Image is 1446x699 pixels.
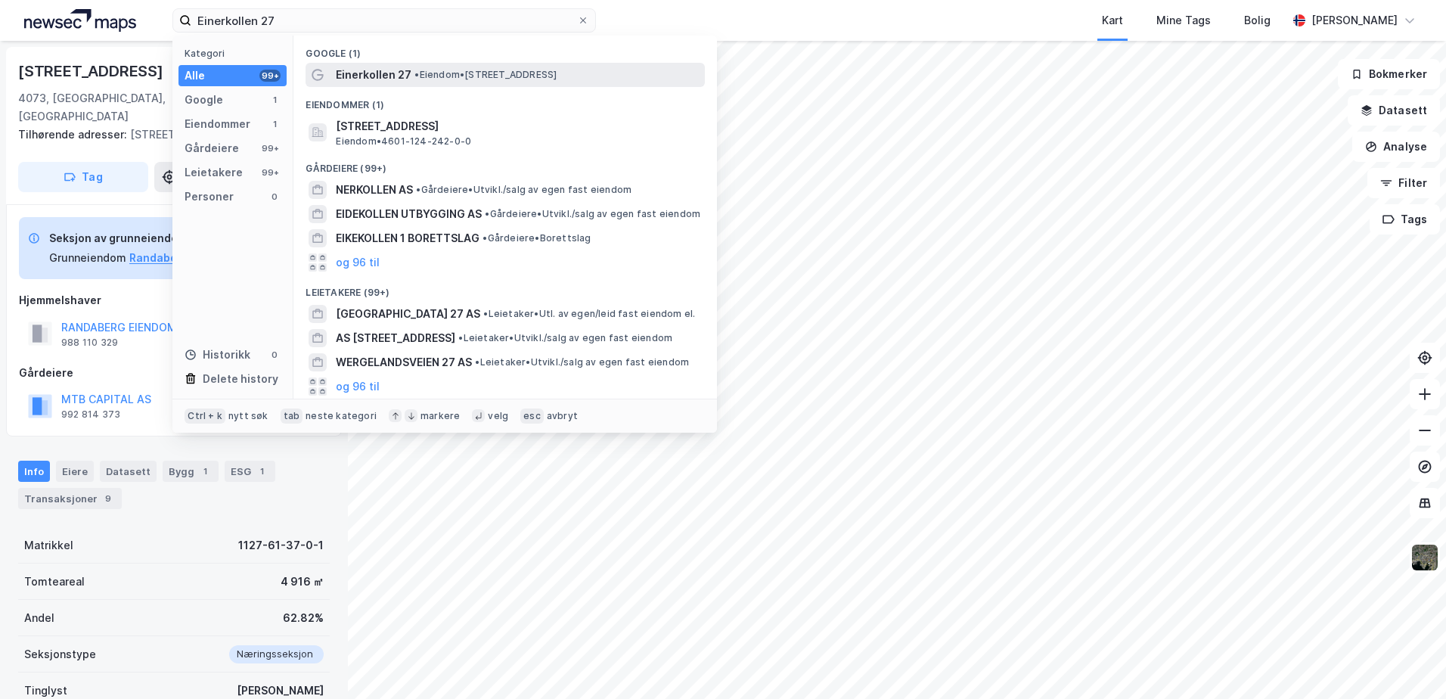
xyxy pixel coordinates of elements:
div: Gårdeiere [185,139,239,157]
div: 0 [268,191,281,203]
div: nytt søk [228,410,268,422]
div: Bygg [163,461,219,482]
div: 99+ [259,70,281,82]
div: [STREET_ADDRESS] [18,126,318,144]
div: ESG [225,461,275,482]
span: WERGELANDSVEIEN 27 AS [336,353,472,371]
div: 1127-61-37-0-1 [238,536,324,555]
div: Tomteareal [24,573,85,591]
img: 9k= [1410,543,1439,572]
span: Leietaker • Utl. av egen/leid fast eiendom el. [483,308,695,320]
div: Personer [185,188,234,206]
div: Eiere [56,461,94,482]
iframe: Chat Widget [1370,626,1446,699]
div: Transaksjoner [18,488,122,509]
span: • [475,356,479,368]
div: Historikk [185,346,250,364]
div: velg [488,410,508,422]
button: Datasett [1348,95,1440,126]
div: [STREET_ADDRESS] [18,59,166,83]
span: • [483,308,488,319]
span: [GEOGRAPHIC_DATA] 27 AS [336,305,480,323]
div: Google (1) [293,36,717,63]
div: Kontrollprogram for chat [1370,626,1446,699]
div: Gårdeiere (99+) [293,151,717,178]
div: Seksjon av grunneiendom [49,229,225,247]
button: Bokmerker [1338,59,1440,89]
div: Leietakere [185,163,243,182]
div: Matrikkel [24,536,73,555]
span: EIDEKOLLEN UTBYGGING AS [336,205,482,223]
div: esc [520,409,544,424]
div: Bolig [1244,11,1271,30]
div: [PERSON_NAME] [1311,11,1398,30]
div: Andel [24,609,54,627]
div: Alle [185,67,205,85]
span: Eiendom • [STREET_ADDRESS] [414,69,557,81]
span: Leietaker • Utvikl./salg av egen fast eiendom [458,332,672,344]
span: Gårdeiere • Borettslag [483,232,591,244]
div: 99+ [259,166,281,179]
button: og 96 til [336,377,380,396]
div: markere [420,410,460,422]
button: Tag [18,162,148,192]
div: Datasett [100,461,157,482]
span: • [458,332,463,343]
div: Kart [1102,11,1123,30]
div: Grunneiendom [49,249,126,267]
div: Delete history [203,370,278,388]
div: Mine Tags [1156,11,1211,30]
div: 4 916 ㎡ [281,573,324,591]
span: • [483,232,487,244]
div: 1 [268,94,281,106]
span: Eiendom • 4601-124-242-0-0 [336,135,471,148]
div: Eiendommer (1) [293,87,717,114]
button: Tags [1370,204,1440,235]
div: Kategori [185,48,287,59]
span: AS [STREET_ADDRESS] [336,329,455,347]
div: 62.82% [283,609,324,627]
button: og 96 til [336,253,380,272]
span: Gårdeiere • Utvikl./salg av egen fast eiendom [485,208,700,220]
span: EIKEKOLLEN 1 BORETTSLAG [336,229,479,247]
span: • [416,184,420,195]
div: neste kategori [306,410,377,422]
button: Randaberg, 61/37 [129,249,225,267]
div: 99+ [259,142,281,154]
span: • [414,69,419,80]
span: Tilhørende adresser: [18,128,130,141]
div: 9 [101,491,116,506]
div: 4073, [GEOGRAPHIC_DATA], [GEOGRAPHIC_DATA] [18,89,234,126]
div: avbryt [547,410,578,422]
div: Info [18,461,50,482]
div: 1 [254,464,269,479]
button: Analyse [1352,132,1440,162]
div: Eiendommer [185,115,250,133]
div: 988 110 329 [61,337,118,349]
div: Hjemmelshaver [19,291,329,309]
img: logo.a4113a55bc3d86da70a041830d287a7e.svg [24,9,136,32]
div: Ctrl + k [185,409,225,424]
div: Leietakere (99+) [293,275,717,302]
div: 1 [197,464,213,479]
div: Gårdeiere [19,364,329,382]
div: 992 814 373 [61,409,120,421]
span: Gårdeiere • Utvikl./salg av egen fast eiendom [416,184,631,196]
span: NERKOLLEN AS [336,181,413,199]
input: Søk på adresse, matrikkel, gårdeiere, leietakere eller personer [191,9,577,32]
div: 1 [268,118,281,130]
div: Seksjonstype [24,645,96,663]
div: 0 [268,349,281,361]
span: [STREET_ADDRESS] [336,117,699,135]
button: Filter [1367,168,1440,198]
span: • [485,208,489,219]
div: Google [185,91,223,109]
div: tab [281,409,303,424]
span: Einerkollen 27 [336,66,411,84]
span: Leietaker • Utvikl./salg av egen fast eiendom [475,356,689,368]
